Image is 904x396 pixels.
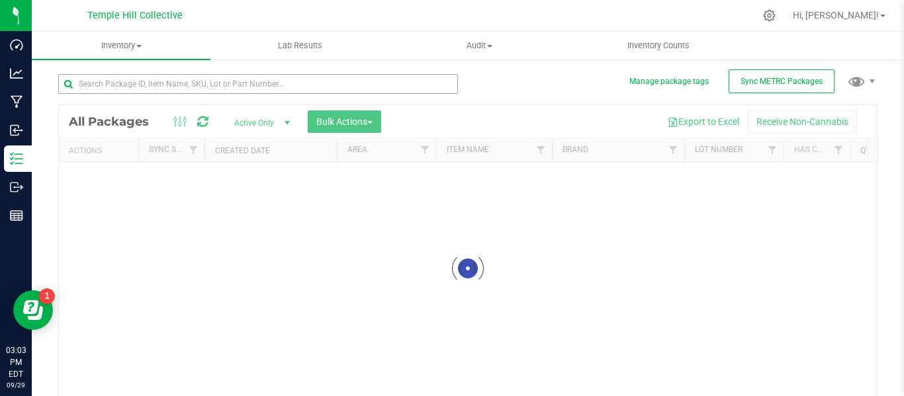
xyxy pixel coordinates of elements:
inline-svg: Inbound [10,124,23,137]
div: Manage settings [761,9,778,22]
span: Inventory Counts [610,40,707,52]
a: Inventory [32,32,210,59]
inline-svg: Outbound [10,180,23,194]
a: Audit [390,32,568,59]
iframe: Resource center [13,290,53,330]
inline-svg: Inventory [10,152,23,165]
inline-svg: Dashboard [10,38,23,52]
a: Inventory Counts [568,32,747,59]
button: Manage package tags [629,76,709,87]
input: Search Package ID, Item Name, SKU, Lot or Part Number... [58,74,458,94]
inline-svg: Reports [10,209,23,222]
a: Lab Results [210,32,389,59]
p: 03:03 PM EDT [6,344,26,380]
p: 09/29 [6,380,26,390]
span: Temple Hill Collective [87,10,183,21]
button: Sync METRC Packages [729,69,835,93]
span: Hi, [PERSON_NAME]! [793,10,879,20]
span: Lab Results [260,40,340,52]
span: Inventory [32,40,210,52]
span: Sync METRC Packages [741,77,823,86]
inline-svg: Analytics [10,67,23,80]
iframe: Resource center unread badge [39,288,55,304]
inline-svg: Manufacturing [10,95,23,108]
span: Audit [390,40,568,52]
